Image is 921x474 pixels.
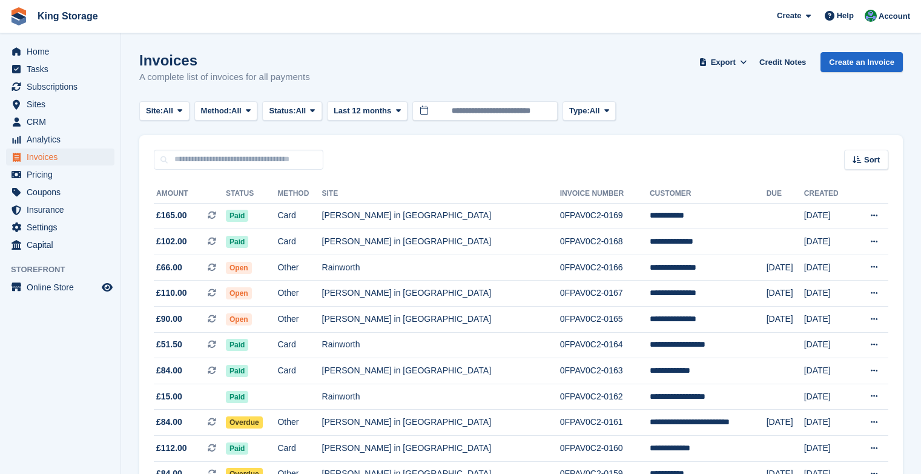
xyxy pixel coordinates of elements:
th: Due [767,184,804,204]
td: [DATE] [804,358,853,384]
button: Status: All [262,101,322,121]
td: Card [277,332,322,358]
a: menu [6,113,114,130]
span: CRM [27,113,99,130]
td: Card [277,358,322,384]
td: [PERSON_NAME] in [GEOGRAPHIC_DATA] [322,358,560,384]
td: [PERSON_NAME] in [GEOGRAPHIC_DATA] [322,203,560,229]
td: [PERSON_NAME] in [GEOGRAPHIC_DATA] [322,307,560,333]
span: Type: [569,105,590,117]
a: menu [6,96,114,113]
span: Paid [226,210,248,222]
span: All [163,105,173,117]
span: Open [226,313,252,325]
td: 0FPAV0C2-0168 [560,229,650,255]
th: Method [277,184,322,204]
td: 0FPAV0C2-0165 [560,307,650,333]
td: [DATE] [767,255,804,281]
p: A complete list of invoices for all payments [139,70,310,84]
td: [DATE] [804,384,853,410]
td: [PERSON_NAME] in [GEOGRAPHIC_DATA] [322,410,560,436]
span: Storefront [11,264,120,276]
span: £51.50 [156,338,182,351]
a: menu [6,78,114,95]
td: 0FPAV0C2-0169 [560,203,650,229]
a: menu [6,184,114,201]
span: Invoices [27,149,99,165]
span: Paid [226,339,248,351]
a: King Storage [33,6,103,26]
span: Insurance [27,201,99,218]
span: £110.00 [156,287,187,299]
a: menu [6,219,114,236]
th: Created [804,184,853,204]
td: [DATE] [767,410,804,436]
a: menu [6,201,114,218]
td: 0FPAV0C2-0162 [560,384,650,410]
span: All [296,105,306,117]
td: [DATE] [804,229,853,255]
td: [PERSON_NAME] in [GEOGRAPHIC_DATA] [322,281,560,307]
td: 0FPAV0C2-0161 [560,410,650,436]
span: £84.00 [156,364,182,377]
td: Other [277,307,322,333]
span: £112.00 [156,442,187,455]
th: Status [226,184,277,204]
a: Create an Invoice [820,52,903,72]
td: [DATE] [804,410,853,436]
span: £66.00 [156,261,182,274]
td: Other [277,281,322,307]
td: 0FPAV0C2-0167 [560,281,650,307]
th: Invoice Number [560,184,650,204]
td: [DATE] [804,255,853,281]
td: [PERSON_NAME] in [GEOGRAPHIC_DATA] [322,436,560,462]
button: Export [696,52,750,72]
span: Coupons [27,184,99,201]
img: John King [865,10,877,22]
td: [DATE] [804,332,853,358]
span: Account [879,10,910,22]
td: Card [277,229,322,255]
span: Tasks [27,61,99,78]
a: menu [6,149,114,165]
span: Status: [269,105,295,117]
a: menu [6,43,114,60]
a: menu [6,131,114,148]
td: [DATE] [804,203,853,229]
span: Open [226,287,252,299]
td: Rainworth [322,255,560,281]
span: Analytics [27,131,99,148]
a: menu [6,61,114,78]
span: Online Store [27,279,99,296]
span: Sites [27,96,99,113]
td: [DATE] [804,436,853,462]
td: 0FPAV0C2-0163 [560,358,650,384]
span: Sort [864,154,880,166]
button: Last 12 months [327,101,408,121]
th: Customer [650,184,767,204]
th: Amount [154,184,226,204]
a: menu [6,236,114,253]
td: Rainworth [322,332,560,358]
span: Home [27,43,99,60]
td: 0FPAV0C2-0166 [560,255,650,281]
span: Subscriptions [27,78,99,95]
span: Paid [226,442,248,455]
img: stora-icon-8386f47178a22dfd0bd8f6a31ec36ba5ce8667c1dd55bd0f319d3a0aa187defe.svg [10,7,28,25]
td: Card [277,436,322,462]
span: Create [777,10,801,22]
span: Paid [226,391,248,403]
td: [DATE] [767,307,804,333]
button: Method: All [194,101,258,121]
span: Paid [226,365,248,377]
td: [DATE] [804,307,853,333]
span: Help [837,10,854,22]
span: £102.00 [156,235,187,248]
span: All [590,105,600,117]
button: Type: All [563,101,616,121]
td: [DATE] [804,281,853,307]
a: Credit Notes [754,52,811,72]
td: 0FPAV0C2-0164 [560,332,650,358]
button: Site: All [139,101,190,121]
span: Overdue [226,416,263,429]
